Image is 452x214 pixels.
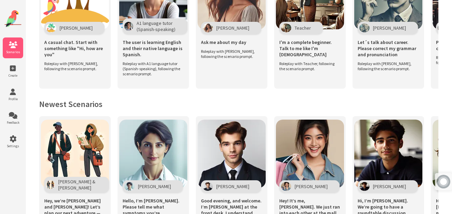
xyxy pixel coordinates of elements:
[124,22,133,31] img: Character
[373,25,406,31] span: [PERSON_NAME]
[216,25,249,31] span: [PERSON_NAME]
[359,24,370,32] img: Character
[279,39,341,58] span: I'm a complete beginner. Talk to me like I'm [DEMOGRAPHIC_DATA]
[295,183,328,189] span: [PERSON_NAME]
[281,24,291,32] img: Character
[359,182,370,191] img: Character
[438,24,448,32] img: Character
[58,179,97,191] span: [PERSON_NAME] & [PERSON_NAME]
[39,99,438,109] h2: Newest Scenarios
[46,24,56,32] img: Character
[119,120,187,188] img: Scenario Image
[198,120,266,188] img: Scenario Image
[201,49,259,59] span: Roleplay with [PERSON_NAME], following the scenario prompt.
[3,120,23,125] span: Feedback
[60,25,93,31] span: [PERSON_NAME]
[216,183,249,189] span: [PERSON_NAME]
[3,50,23,54] span: Scenarios
[358,39,419,58] span: Let´s talk about career. Please correct my grammar and pronunciation
[276,120,344,188] img: Scenario Image
[44,61,102,71] span: Roleplay with [PERSON_NAME], following the scenario prompt.
[46,180,55,189] img: Character
[3,144,23,148] span: Settings
[123,39,184,58] span: The user is learning English and their native language is Spanish.
[123,61,181,76] span: Roleplay with A1 language tutor (Spanish-speaking), following the scenario prompt.
[373,183,406,189] span: [PERSON_NAME]
[41,120,109,188] img: Scenario Image
[44,39,106,58] span: A casual chat. Start with something like "Hi, how are you"
[124,182,135,191] img: Character
[4,10,21,27] img: Website Logo
[279,61,337,71] span: Roleplay with Teacher, following the scenario prompt.
[3,97,23,101] span: Profile
[295,25,311,31] span: Teacher
[137,20,175,32] span: A1 language tutor (Spanish-speaking)
[203,182,213,191] img: Character
[358,61,416,71] span: Roleplay with [PERSON_NAME], following the scenario prompt.
[3,73,23,78] span: Create
[201,39,246,45] span: Ask me about my day
[281,182,291,191] img: Character
[203,24,213,32] img: Character
[138,183,171,189] span: [PERSON_NAME]
[354,120,422,188] img: Scenario Image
